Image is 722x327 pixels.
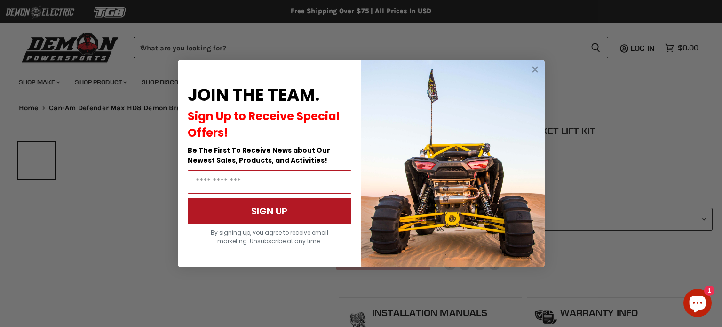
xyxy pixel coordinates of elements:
span: By signing up, you agree to receive email marketing. Unsubscribe at any time. [211,229,328,245]
button: SIGN UP [188,198,351,224]
img: a9095488-b6e7-41ba-879d-588abfab540b.jpeg [361,60,545,267]
input: Email Address [188,170,351,194]
span: JOIN THE TEAM. [188,83,319,107]
inbox-online-store-chat: Shopify online store chat [681,289,714,319]
button: Close dialog [529,64,541,75]
span: Sign Up to Receive Special Offers! [188,108,340,140]
span: Be The First To Receive News about Our Newest Sales, Products, and Activities! [188,146,330,165]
